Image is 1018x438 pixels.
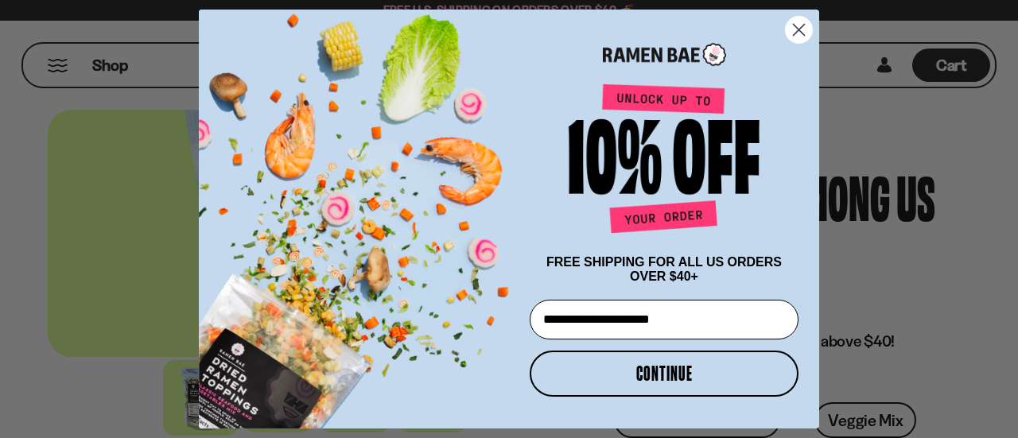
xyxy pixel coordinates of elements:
[603,41,726,68] img: Ramen Bae Logo
[785,16,813,44] button: Close dialog
[530,351,798,397] button: CONTINUE
[565,83,763,239] img: Unlock up to 10% off
[546,255,782,283] span: FREE SHIPPING FOR ALL US ORDERS OVER $40+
